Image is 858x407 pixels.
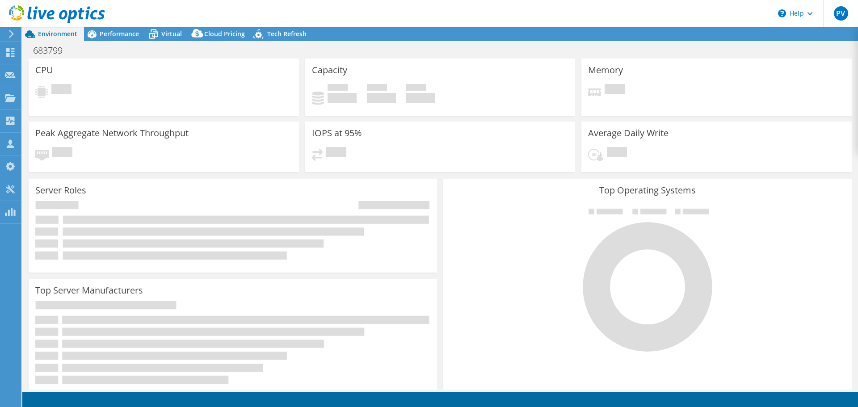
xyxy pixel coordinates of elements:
span: Pending [51,84,71,96]
span: Total [406,84,426,93]
span: Used [328,84,348,93]
span: Environment [38,29,77,38]
h3: Capacity [312,65,347,75]
span: Pending [52,147,72,159]
span: Performance [100,29,139,38]
h4: 0 GiB [328,93,357,103]
h3: Memory [588,65,623,75]
h1: 683799 [29,46,76,55]
h3: Server Roles [35,185,86,195]
h3: Average Daily Write [588,128,669,138]
h3: Peak Aggregate Network Throughput [35,128,189,138]
h3: Top Operating Systems [450,185,845,195]
span: Free [367,84,387,93]
svg: \n [778,9,786,17]
span: Pending [607,147,627,159]
span: PV [834,6,848,21]
h3: IOPS at 95% [312,128,362,138]
span: Virtual [161,29,182,38]
h4: 0 GiB [367,93,396,103]
span: Pending [605,84,625,96]
h3: CPU [35,65,53,75]
span: Pending [326,147,346,159]
span: Cloud Pricing [204,29,245,38]
h4: 0 GiB [406,93,435,103]
h3: Top Server Manufacturers [35,285,143,295]
span: Tech Refresh [267,29,307,38]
